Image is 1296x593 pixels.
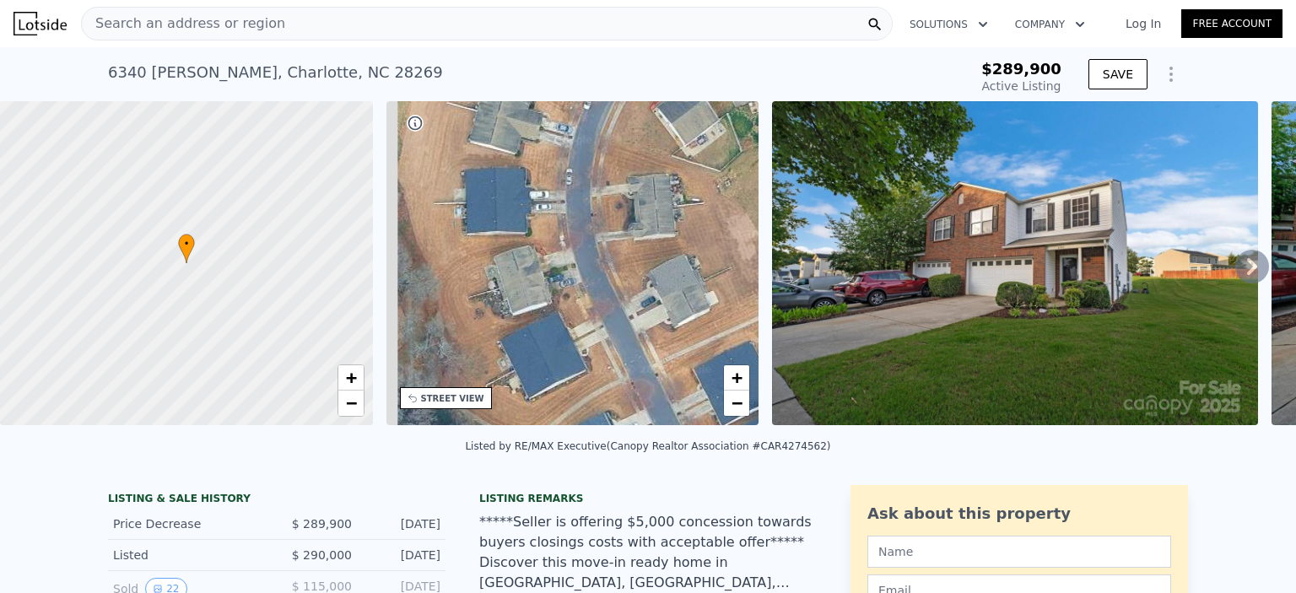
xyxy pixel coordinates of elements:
[345,367,356,388] span: +
[867,536,1171,568] input: Name
[338,365,364,391] a: Zoom in
[365,515,440,532] div: [DATE]
[1088,59,1147,89] button: SAVE
[82,13,285,34] span: Search an address or region
[345,392,356,413] span: −
[982,79,1061,93] span: Active Listing
[1154,57,1188,91] button: Show Options
[178,234,195,263] div: •
[292,517,352,531] span: $ 289,900
[292,548,352,562] span: $ 290,000
[772,101,1258,425] img: Sale: 141860712 Parcel: 74367206
[178,236,195,251] span: •
[479,512,817,593] div: *****Seller is offering $5,000 concession towards buyers closings costs with acceptable offer****...
[292,580,352,593] span: $ 115,000
[479,492,817,505] div: Listing remarks
[1181,9,1282,38] a: Free Account
[981,60,1061,78] span: $289,900
[13,12,67,35] img: Lotside
[1002,9,1099,40] button: Company
[724,391,749,416] a: Zoom out
[724,365,749,391] a: Zoom in
[465,440,830,452] div: Listed by RE/MAX Executive (Canopy Realtor Association #CAR4274562)
[421,392,484,405] div: STREET VIEW
[867,502,1171,526] div: Ask about this property
[1105,15,1181,32] a: Log In
[896,9,1002,40] button: Solutions
[113,515,263,532] div: Price Decrease
[113,547,263,563] div: Listed
[365,547,440,563] div: [DATE]
[108,492,445,509] div: LISTING & SALE HISTORY
[338,391,364,416] a: Zoom out
[108,61,443,84] div: 6340 [PERSON_NAME] , Charlotte , NC 28269
[732,367,742,388] span: +
[732,392,742,413] span: −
